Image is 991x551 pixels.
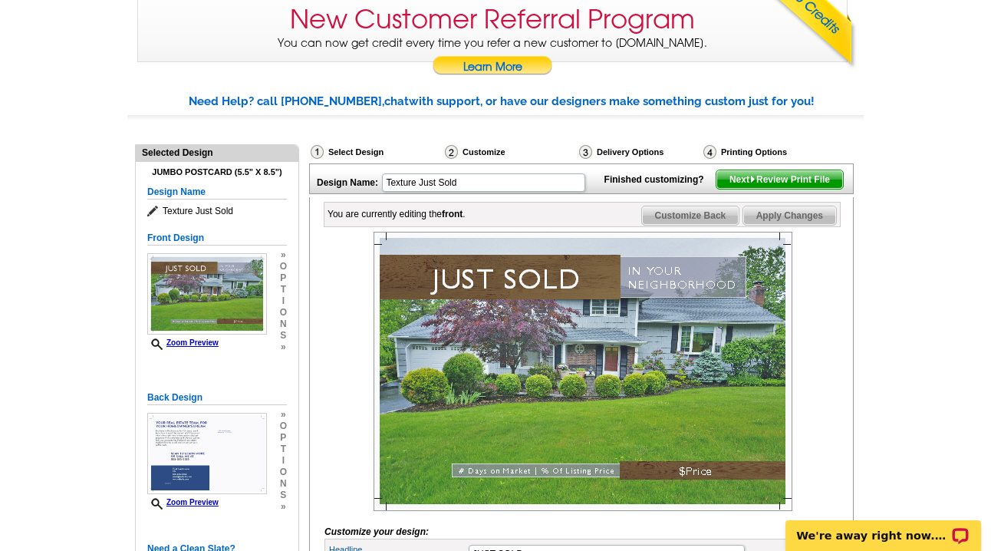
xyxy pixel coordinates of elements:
[280,249,287,261] span: »
[442,209,463,219] b: front
[280,295,287,307] span: i
[280,330,287,341] span: s
[280,444,287,455] span: t
[280,318,287,330] span: n
[775,503,991,551] iframe: LiveChat chat widget
[280,307,287,318] span: o
[147,167,287,177] h4: Jumbo Postcard (5.5" x 8.5")
[309,144,443,163] div: Select Design
[147,203,287,219] span: Texture Just Sold
[324,526,429,537] i: Customize your design:
[702,144,838,160] div: Printing Options
[579,145,592,159] img: Delivery Options
[445,145,458,159] img: Customize
[384,94,409,108] span: chat
[147,231,287,246] h5: Front Design
[280,478,287,490] span: n
[432,56,553,79] a: Learn More
[703,145,716,159] img: Printing Options & Summary
[280,341,287,353] span: »
[578,144,702,160] div: Delivery Options
[716,170,843,189] span: Next Review Print File
[280,272,287,284] span: p
[280,284,287,295] span: t
[749,176,756,183] img: button-next-arrow-white.png
[280,409,287,421] span: »
[743,206,836,225] span: Apply Changes
[328,207,466,221] div: You are currently editing the .
[189,93,864,111] div: Need Help? call [PHONE_NUMBER], with support, or have our designers make something custom just fo...
[147,413,267,494] img: Z18887764_00001_2.jpg
[604,174,713,185] strong: Finished customizing?
[443,144,578,163] div: Customize
[280,501,287,513] span: »
[280,467,287,478] span: o
[147,498,219,506] a: Zoom Preview
[136,145,298,160] div: Selected Design
[280,421,287,432] span: o
[147,338,219,347] a: Zoom Preview
[374,232,792,511] img: Z18887764_00001_1.jpg
[280,261,287,272] span: o
[280,490,287,501] span: s
[147,391,287,405] h5: Back Design
[147,185,287,200] h5: Design Name
[280,455,287,467] span: i
[290,4,695,35] h3: New Customer Referral Program
[147,253,267,335] img: Z18887764_00001_1.jpg
[317,177,378,188] strong: Design Name:
[138,35,847,79] p: You can now get credit every time you refer a new customer to [DOMAIN_NAME].
[642,206,739,225] span: Customize Back
[280,432,287,444] span: p
[311,145,324,159] img: Select Design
